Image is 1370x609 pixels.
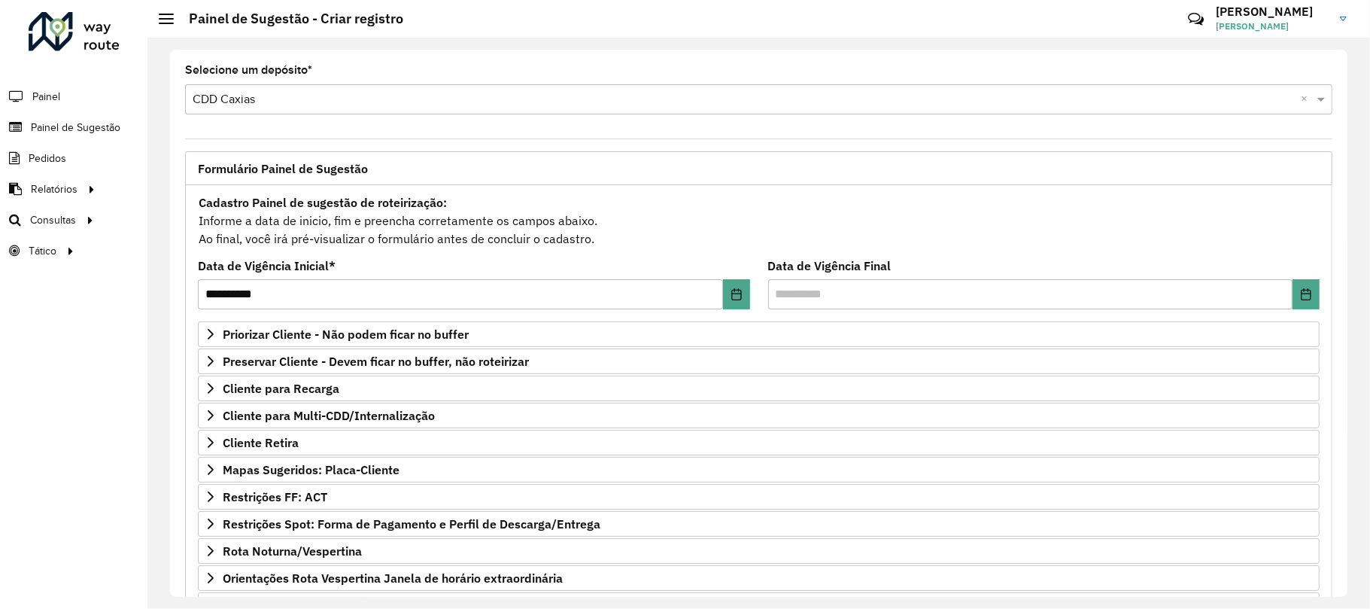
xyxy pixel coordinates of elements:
label: Data de Vigência Inicial [198,257,336,275]
span: Preservar Cliente - Devem ficar no buffer, não roteirizar [223,355,529,367]
a: Rota Noturna/Vespertina [198,538,1320,564]
h3: [PERSON_NAME] [1216,5,1329,19]
span: Priorizar Cliente - Não podem ficar no buffer [223,328,469,340]
strong: Cadastro Painel de sugestão de roteirização: [199,195,447,210]
a: Cliente para Recarga [198,376,1320,401]
span: Restrições Spot: Forma de Pagamento e Perfil de Descarga/Entrega [223,518,600,530]
span: Relatórios [31,181,77,197]
span: Formulário Painel de Sugestão [198,163,368,175]
button: Choose Date [723,279,750,309]
a: Mapas Sugeridos: Placa-Cliente [198,457,1320,483]
span: Tático [29,243,56,259]
span: Consultas [30,212,76,228]
span: Painel [32,89,60,105]
span: Restrições FF: ACT [223,491,327,503]
span: Mapas Sugeridos: Placa-Cliente [223,464,399,476]
label: Data de Vigência Final [768,257,892,275]
a: Cliente Retira [198,430,1320,455]
a: Restrições FF: ACT [198,484,1320,510]
label: Selecione um depósito [185,61,312,79]
button: Choose Date [1293,279,1320,309]
h2: Painel de Sugestão - Criar registro [174,11,403,27]
span: Orientações Rota Vespertina Janela de horário extraordinária [223,572,563,584]
span: Cliente Retira [223,437,299,449]
span: Rota Noturna/Vespertina [223,545,362,557]
a: Priorizar Cliente - Não podem ficar no buffer [198,321,1320,347]
span: Cliente para Multi-CDD/Internalização [223,410,435,422]
a: Restrições Spot: Forma de Pagamento e Perfil de Descarga/Entrega [198,511,1320,537]
div: Informe a data de inicio, fim e preencha corretamente os campos abaixo. Ao final, você irá pré-vi... [198,193,1320,248]
span: Painel de Sugestão [31,120,120,136]
a: Orientações Rota Vespertina Janela de horário extraordinária [198,565,1320,591]
a: Cliente para Multi-CDD/Internalização [198,403,1320,428]
span: Cliente para Recarga [223,382,339,394]
a: Contato Rápido [1180,3,1212,35]
a: Preservar Cliente - Devem ficar no buffer, não roteirizar [198,349,1320,374]
span: [PERSON_NAME] [1216,20,1329,33]
span: Pedidos [29,151,66,166]
span: Clear all [1301,90,1314,108]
